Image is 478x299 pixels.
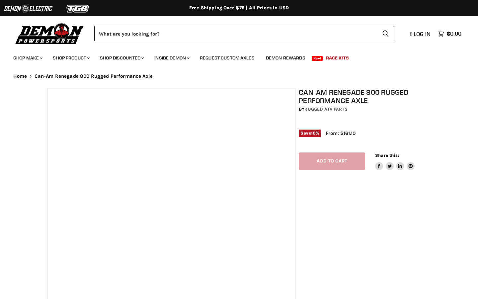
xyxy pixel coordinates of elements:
span: From: $161.10 [326,130,356,136]
a: Shop Product [48,51,94,65]
a: $0.00 [435,29,465,39]
span: Share this: [375,153,399,158]
span: Can-Am Renegade 800 Rugged Performance Axle [35,73,153,79]
img: TGB Logo 2 [53,2,103,15]
a: Rugged ATV Parts [304,106,347,112]
a: Request Custom Axles [195,51,260,65]
button: Search [377,26,394,41]
form: Product [94,26,394,41]
a: Shop Make [8,51,46,65]
aside: Share this: [375,152,415,170]
span: $0.00 [447,31,461,37]
img: Demon Powersports [13,22,86,45]
span: Save % [299,130,321,137]
ul: Main menu [8,49,460,65]
a: Demon Rewards [261,51,310,65]
div: by [299,106,434,113]
img: Demon Electric Logo 2 [3,2,53,15]
span: Log in [414,31,431,37]
span: New! [312,56,323,61]
input: Search [94,26,377,41]
a: Log in [407,31,435,37]
a: Shop Discounted [95,51,148,65]
h1: Can-Am Renegade 800 Rugged Performance Axle [299,88,434,105]
a: Race Kits [321,51,354,65]
a: Inside Demon [149,51,194,65]
a: Home [13,73,27,79]
span: 10 [311,131,316,136]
